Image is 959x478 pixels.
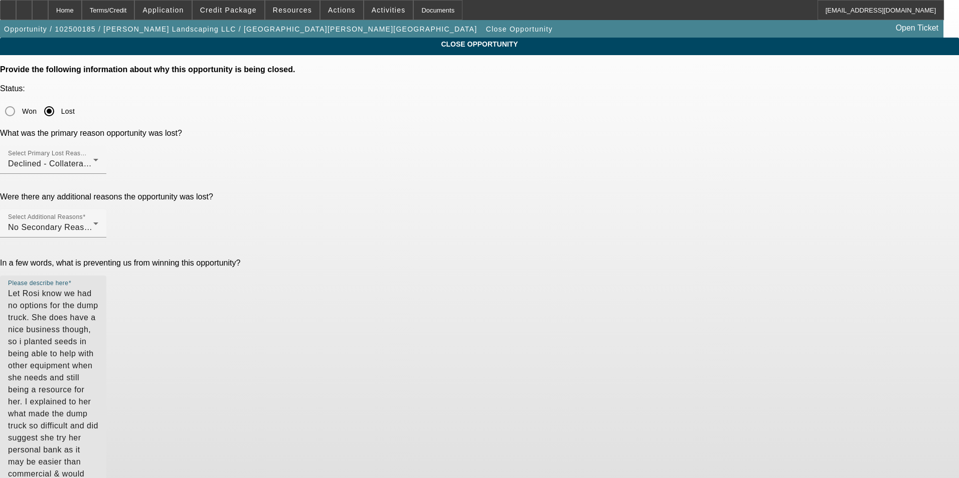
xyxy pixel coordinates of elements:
button: Credit Package [193,1,264,20]
button: Activities [364,1,413,20]
span: Close Opportunity [486,25,553,33]
button: Actions [321,1,363,20]
span: CLOSE OPPORTUNITY [8,40,951,48]
span: No Secondary Reason To Provide [8,223,136,231]
span: Application [142,6,184,14]
button: Application [135,1,191,20]
span: Opportunity / 102500185 / [PERSON_NAME] Landscaping LLC / [GEOGRAPHIC_DATA][PERSON_NAME][GEOGRAPH... [4,25,477,33]
mat-label: Select Additional Reasons [8,214,83,220]
span: Activities [372,6,406,14]
button: Close Opportunity [484,20,555,38]
label: Lost [59,106,75,116]
span: Credit Package [200,6,257,14]
mat-label: Select Primary Lost Reason [8,150,87,157]
button: Resources [265,1,319,20]
span: Resources [273,6,312,14]
a: Open Ticket [892,20,942,37]
mat-label: Please describe here [8,280,68,287]
span: Declined - Collateral Issues [8,159,113,168]
span: Actions [328,6,356,14]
